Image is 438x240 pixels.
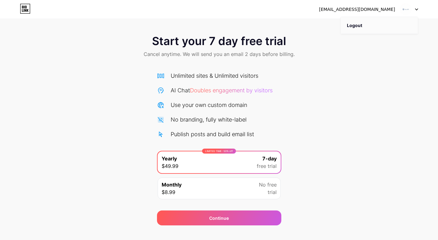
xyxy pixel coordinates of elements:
[257,162,277,170] span: free trial
[162,181,182,188] span: Monthly
[171,130,254,138] div: Publish posts and build email list
[341,17,418,34] li: Logout
[268,188,277,196] span: trial
[262,155,277,162] span: 7-day
[190,87,273,94] span: Doubles engagement by visitors
[144,50,295,58] span: Cancel anytime. We will send you an email 2 days before billing.
[319,6,395,13] div: [EMAIL_ADDRESS][DOMAIN_NAME]
[202,149,236,154] div: LIMITED TIME : 50% off
[171,115,247,124] div: No branding, fully white-label
[171,86,273,95] div: AI Chat
[162,188,175,196] span: $8.99
[162,155,177,162] span: Yearly
[171,72,258,80] div: Unlimited sites & Unlimited visitors
[400,3,412,15] img: casabella
[162,162,178,170] span: $49.99
[209,215,229,221] div: Continue
[152,35,286,47] span: Start your 7 day free trial
[171,101,247,109] div: Use your own custom domain
[259,181,277,188] span: No free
